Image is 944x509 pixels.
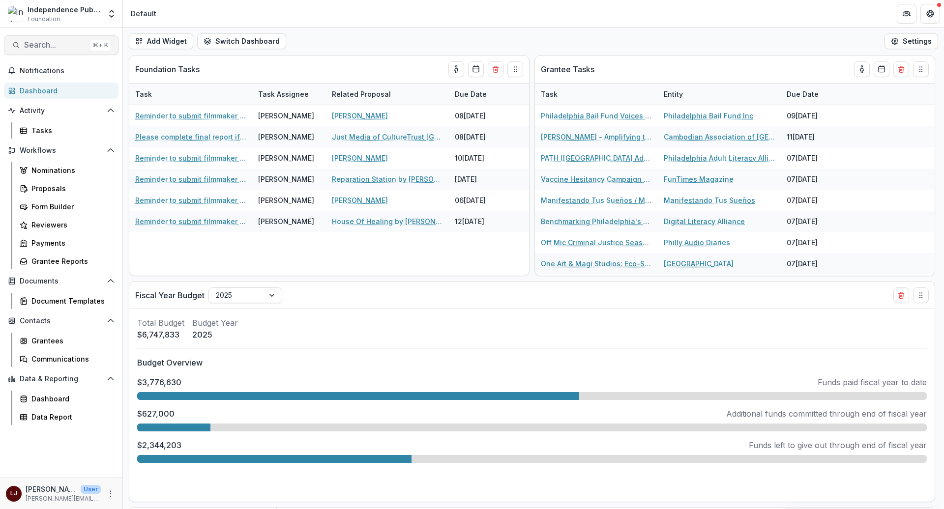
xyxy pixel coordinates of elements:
p: Fiscal Year Budget [135,289,205,301]
button: Delete card [488,61,503,77]
a: Grantees [16,333,118,349]
button: More [105,488,117,500]
span: Foundation [28,15,60,24]
a: House Of Healing by [PERSON_NAME] [332,216,443,226]
div: Entity [658,84,781,105]
p: Funds left to give out through end of fiscal year [749,439,927,451]
button: Drag [913,287,929,303]
a: Vaccine Hesitancy Campaign - FunTimes Magazine [541,174,652,184]
button: Partners [897,4,916,24]
a: FunTimes Magazine [664,174,734,184]
a: [PERSON_NAME] - Amplifying the Cambodian & Southeast Asian Visibility & Voice - Cambodian Associa... [541,132,652,142]
a: Please complete final report if not renewing. [135,132,246,142]
p: Additional funds committed through end of fiscal year [726,408,927,420]
a: [PERSON_NAME] [332,195,388,205]
span: Workflows [20,146,103,155]
a: Payments [16,235,118,251]
a: Manifestando Tus Sueños [664,195,755,205]
div: Task [129,84,252,105]
a: Reminder to submit filmmaker report [135,153,246,163]
div: 08[DATE] [781,274,855,295]
div: Task [129,89,158,99]
div: [PERSON_NAME] [258,153,314,163]
div: Dashboard [20,85,111,96]
button: Open Activity [4,103,118,118]
button: Add Widget [129,33,193,49]
a: One Art & Magi Studios: Eco-Sustainable Multimedia Lab for the Future - One Art Community Center [541,258,652,269]
div: Reviewers [31,220,111,230]
div: [PERSON_NAME] [258,132,314,142]
div: 07[DATE] [781,253,855,274]
div: Payments [31,238,111,248]
button: Open Workflows [4,142,118,158]
a: Reparation Station by [PERSON_NAME] [332,174,443,184]
a: Nominations [16,162,118,178]
div: Related Proposal [326,89,397,99]
button: Calendar [468,61,484,77]
button: Search... [4,35,118,55]
span: Activity [20,107,103,115]
a: Reminder to submit filmmaker report [135,216,246,226]
p: $2,344,203 [137,439,181,451]
div: [DATE] [449,169,523,190]
div: 07[DATE] [781,211,855,232]
div: Data Report [31,412,111,422]
p: Budget Overview [137,357,927,368]
p: 2025 [192,329,238,340]
div: Related Proposal [326,84,449,105]
a: PATH ([GEOGRAPHIC_DATA] Adult Teaching Hub) Digital Literacy Professional Development Portal - [G... [541,153,652,163]
div: 06[DATE] [449,190,523,211]
div: Nominations [31,165,111,175]
button: Open Documents [4,273,118,289]
div: Tasks [31,125,111,136]
div: [PERSON_NAME] [258,111,314,121]
span: Search... [24,40,87,50]
div: 07[DATE] [781,169,855,190]
div: Task Assignee [252,89,315,99]
div: 11[DATE] [781,126,855,147]
div: [PERSON_NAME] [258,174,314,184]
div: Document Templates [31,296,111,306]
a: Document Templates [16,293,118,309]
button: Drag [507,61,523,77]
div: 07[DATE] [781,190,855,211]
div: Grantee Reports [31,256,111,266]
p: User [81,485,101,494]
a: Philly Audio Diaries [664,237,730,248]
div: Lorraine Jabouin [10,490,17,497]
div: 07[DATE] [781,232,855,253]
button: Settings [885,33,938,49]
span: Documents [20,277,103,285]
div: 12[DATE] [449,211,523,232]
a: Benchmarking Philadelphia's Digital Connectivity and Access - Digital Literacy Alliance [541,216,652,226]
p: Foundation Tasks [135,63,200,75]
div: Communications [31,354,111,364]
a: Dashboard [4,83,118,99]
div: Due Date [449,89,493,99]
a: Grantee Reports [16,253,118,269]
div: 07[DATE] [781,147,855,169]
div: Form Builder [31,201,111,212]
div: Task Assignee [252,84,326,105]
a: Data Report [16,409,118,425]
div: Default [131,8,156,19]
span: Data & Reporting [20,375,103,383]
p: Funds paid fiscal year to date [818,376,927,388]
span: Contacts [20,317,103,325]
button: Drag [913,61,929,77]
a: [PERSON_NAME] [332,111,388,121]
div: Grantees [31,336,111,346]
button: Open Data & Reporting [4,371,118,387]
button: Delete card [893,61,909,77]
a: Communications [16,351,118,367]
a: Reminder to submit filmmaker report [135,195,246,205]
a: Reminder to submit filmmaker report [135,111,246,121]
p: Total Budget [137,317,184,329]
a: Reviewers [16,217,118,233]
a: Tasks [16,122,118,139]
a: Cambodian Association of [GEOGRAPHIC_DATA] [664,132,775,142]
div: Task [535,84,658,105]
a: Form Builder [16,198,118,215]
